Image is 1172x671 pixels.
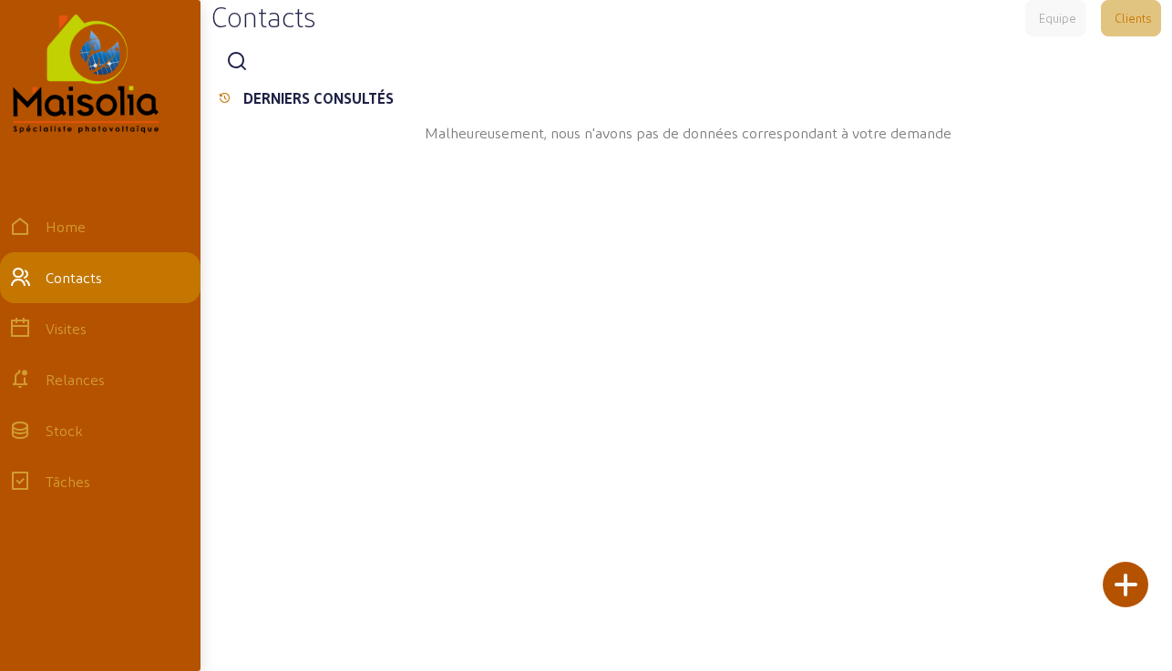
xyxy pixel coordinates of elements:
[46,420,83,442] div: Stock
[46,267,102,289] div: Contacts
[243,87,394,109] div: DERNIERS CONSULTÉS
[1115,10,1151,26] div: Clients
[1039,10,1076,26] div: Equipe
[46,471,90,493] div: Tâches
[425,122,951,144] span: Malheureusement, nous n'avons pas de données correspondant à votre demande
[46,216,86,238] div: Home
[46,369,105,391] div: Relances
[46,318,87,340] div: Visites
